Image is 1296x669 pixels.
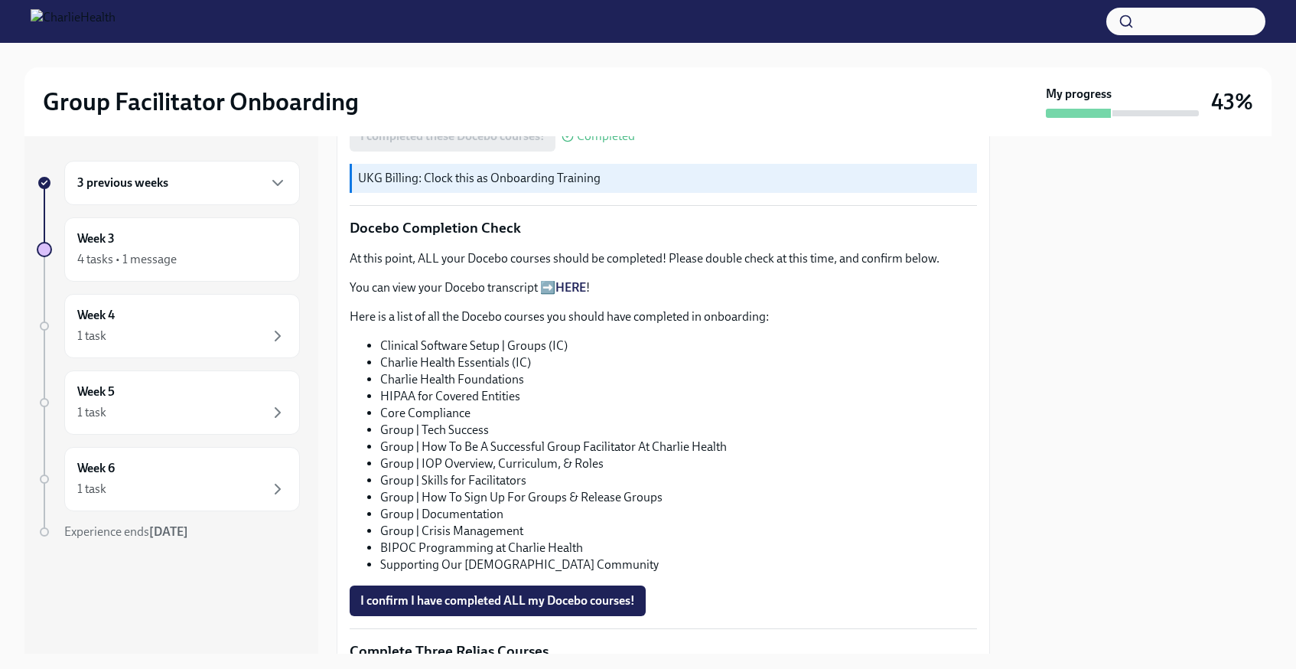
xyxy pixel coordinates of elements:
span: Experience ends [64,524,188,539]
a: Week 51 task [37,370,300,435]
p: At this point, ALL your Docebo courses should be completed! Please double check at this time, and... [350,250,977,267]
p: You can view your Docebo transcript ➡️ ! [350,279,977,296]
h6: Week 4 [77,307,115,324]
li: Core Compliance [380,405,977,422]
h6: Week 6 [77,460,115,477]
li: HIPAA for Covered Entities [380,388,977,405]
li: BIPOC Programming at Charlie Health [380,540,977,556]
strong: [DATE] [149,524,188,539]
div: 1 task [77,328,106,344]
h3: 43% [1211,88,1253,116]
h2: Group Facilitator Onboarding [43,86,359,117]
li: Group | Skills for Facilitators [380,472,977,489]
li: Supporting Our [DEMOGRAPHIC_DATA] Community [380,556,977,573]
span: Completed [577,130,635,142]
div: 3 previous weeks [64,161,300,205]
div: 4 tasks • 1 message [77,251,177,268]
li: Group | Documentation [380,506,977,523]
li: Group | IOP Overview, Curriculum, & Roles [380,455,977,472]
a: Week 61 task [37,447,300,511]
span: I confirm I have completed ALL my Docebo courses! [360,593,635,609]
strong: My progress [1046,86,1112,103]
h6: Week 5 [77,383,115,400]
p: Complete Three Relias Courses [350,641,977,661]
p: Here is a list of all the Docebo courses you should have completed in onboarding: [350,308,977,325]
li: Group | Crisis Management [380,523,977,540]
img: CharlieHealth [31,9,116,34]
a: Week 41 task [37,294,300,358]
p: UKG Billing: Clock this as Onboarding Training [358,170,971,187]
a: HERE [555,280,586,295]
button: I confirm I have completed ALL my Docebo courses! [350,586,646,616]
div: 1 task [77,404,106,421]
li: Group | Tech Success [380,422,977,439]
a: Week 34 tasks • 1 message [37,217,300,282]
h6: 3 previous weeks [77,175,168,191]
li: Charlie Health Foundations [380,371,977,388]
h6: Week 3 [77,230,115,247]
p: Docebo Completion Check [350,218,977,238]
li: Clinical Software Setup | Groups (IC) [380,338,977,354]
li: Group | How To Be A Successful Group Facilitator At Charlie Health [380,439,977,455]
div: 1 task [77,481,106,498]
li: Group | How To Sign Up For Groups & Release Groups [380,489,977,506]
li: Charlie Health Essentials (IC) [380,354,977,371]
